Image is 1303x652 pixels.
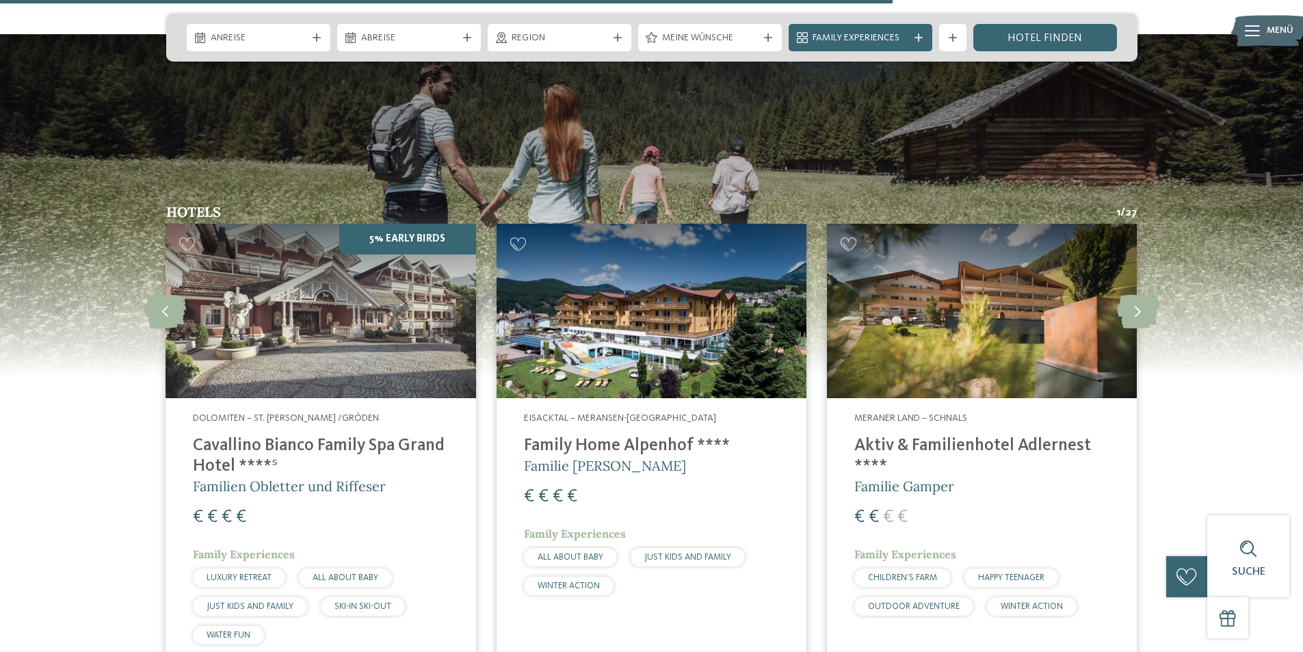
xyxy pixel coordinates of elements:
[497,224,806,398] img: Family Home Alpenhof ****
[854,436,1109,477] h4: Aktiv & Familienhotel Adlernest ****
[313,573,378,582] span: ALL ABOUT BABY
[207,573,272,582] span: LUXURY RETREAT
[193,478,386,495] span: Familien Obletter und Riffeser
[567,488,577,506] span: €
[897,508,908,526] span: €
[207,602,293,611] span: JUST KIDS AND FAMILY
[193,547,295,561] span: Family Experiences
[512,31,607,45] span: Region
[166,224,475,398] img: Family Spa Grand Hotel Cavallino Bianco ****ˢ
[207,508,218,526] span: €
[236,508,246,526] span: €
[524,457,686,474] span: Familie [PERSON_NAME]
[1001,602,1063,611] span: WINTER ACTION
[1232,566,1265,577] span: Suche
[361,31,457,45] span: Abreise
[883,508,893,526] span: €
[193,436,448,477] h4: Cavallino Bianco Family Spa Grand Hotel ****ˢ
[524,488,534,506] span: €
[553,488,563,506] span: €
[854,547,956,561] span: Family Experiences
[644,553,731,562] span: JUST KIDS AND FAMILY
[211,31,306,45] span: Anreise
[854,478,954,495] span: Familie Gamper
[869,508,879,526] span: €
[538,488,549,506] span: €
[334,602,391,611] span: SKI-IN SKI-OUT
[193,508,203,526] span: €
[524,413,716,423] span: Eisacktal – Meransen-[GEOGRAPHIC_DATA]
[978,573,1044,582] span: HAPPY TEENAGER
[222,508,232,526] span: €
[813,31,908,45] span: Family Experiences
[524,436,779,456] h4: Family Home Alpenhof ****
[854,508,865,526] span: €
[868,602,960,611] span: OUTDOOR ADVENTURE
[1116,205,1120,220] span: 1
[854,413,967,423] span: Meraner Land – Schnals
[193,413,379,423] span: Dolomiten – St. [PERSON_NAME] /Gröden
[662,31,758,45] span: Meine Wünsche
[1120,205,1125,220] span: /
[524,527,626,540] span: Family Experiences
[538,553,603,562] span: ALL ABOUT BABY
[1125,205,1137,220] span: 27
[207,631,250,640] span: WATER FUN
[538,582,600,590] span: WINTER ACTION
[827,224,1137,398] img: Aktiv & Familienhotel Adlernest ****
[166,203,221,220] span: Hotels
[868,573,937,582] span: CHILDREN’S FARM
[973,24,1117,51] a: Hotel finden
